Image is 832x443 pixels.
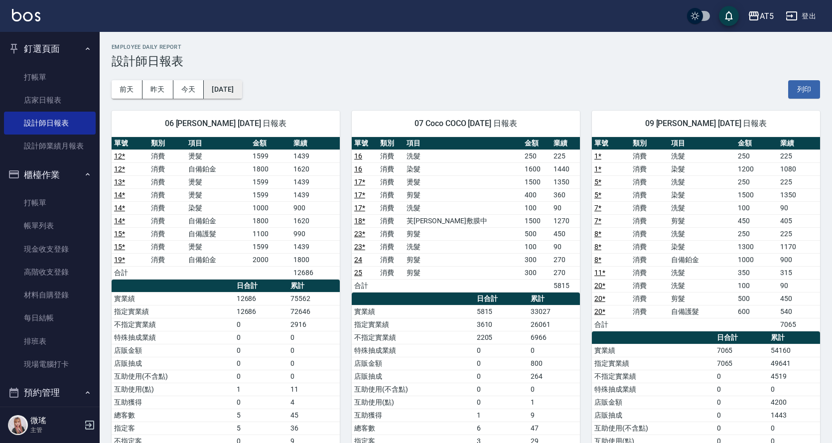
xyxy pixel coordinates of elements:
td: 1300 [735,240,778,253]
td: 5815 [474,305,528,318]
td: 1800 [291,253,340,266]
td: 消費 [630,240,669,253]
td: 7065 [714,357,768,370]
th: 項目 [404,137,523,150]
td: 洗髮 [669,266,735,279]
td: 剪髮 [404,253,523,266]
td: 0 [474,396,528,409]
td: 指定客 [112,422,234,435]
td: 0 [234,318,288,331]
button: 櫃檯作業 [4,162,96,188]
td: 225 [778,227,820,240]
td: 消費 [630,175,669,188]
td: 自備鉑金 [186,253,250,266]
td: 消費 [148,240,185,253]
td: 1200 [735,162,778,175]
th: 累計 [288,280,340,293]
td: 5815 [551,279,580,292]
table: a dense table [352,137,580,293]
th: 類別 [378,137,404,150]
td: 消費 [378,149,404,162]
td: 500 [522,227,551,240]
td: 剪髮 [669,214,735,227]
td: 實業績 [592,344,714,357]
td: 1000 [250,201,291,214]
td: 消費 [378,214,404,227]
button: 前天 [112,80,142,99]
td: 90 [778,201,820,214]
td: 100 [735,201,778,214]
td: 0 [288,370,340,383]
td: 0 [288,357,340,370]
td: 0 [474,383,528,396]
td: 33027 [528,305,580,318]
td: 0 [234,344,288,357]
td: 7065 [714,344,768,357]
td: 0 [714,422,768,435]
td: 225 [778,175,820,188]
td: 1620 [291,214,340,227]
a: 設計師業績月報表 [4,135,96,157]
td: 互助使用(點) [112,383,234,396]
td: 0 [234,331,288,344]
a: 排班表 [4,330,96,353]
td: 100 [522,201,551,214]
td: 1100 [250,227,291,240]
button: 登出 [782,7,820,25]
td: 總客數 [112,409,234,422]
td: 合計 [352,279,378,292]
td: 染髮 [669,162,735,175]
button: AT5 [744,6,778,26]
td: 6966 [528,331,580,344]
td: 405 [778,214,820,227]
img: Logo [12,9,40,21]
td: 消費 [378,253,404,266]
td: 剪髮 [404,266,523,279]
td: 互助使用(點) [352,396,474,409]
th: 日合計 [234,280,288,293]
td: 1599 [250,240,291,253]
span: 09 [PERSON_NAME] [DATE] 日報表 [604,119,808,129]
th: 業績 [778,137,820,150]
td: 300 [522,253,551,266]
td: 染髮 [186,201,250,214]
span: 07 Coco COCO [DATE] 日報表 [364,119,568,129]
span: 06 [PERSON_NAME] [DATE] 日報表 [124,119,328,129]
td: 特殊抽成業績 [592,383,714,396]
td: 225 [778,149,820,162]
td: 1439 [291,188,340,201]
td: 1270 [551,214,580,227]
td: 1350 [551,175,580,188]
td: 剪髮 [404,188,523,201]
td: 500 [735,292,778,305]
td: 互助使用(不含點) [352,383,474,396]
button: 昨天 [142,80,173,99]
td: 消費 [148,227,185,240]
td: 消費 [378,266,404,279]
td: 0 [768,383,820,396]
td: 消費 [378,162,404,175]
td: 洗髮 [669,175,735,188]
td: 自備護髮 [669,305,735,318]
td: 1599 [250,188,291,201]
td: 360 [551,188,580,201]
a: 現金收支登錄 [4,238,96,261]
th: 日合計 [474,293,528,305]
td: 225 [551,149,580,162]
td: 26061 [528,318,580,331]
td: 消費 [630,279,669,292]
td: 2000 [250,253,291,266]
td: 消費 [378,240,404,253]
h5: 微瑤 [30,416,81,426]
td: 消費 [630,305,669,318]
td: 消費 [378,175,404,188]
td: 合計 [112,266,148,279]
td: 400 [522,188,551,201]
td: 燙髮 [186,188,250,201]
td: 45 [288,409,340,422]
td: 0 [474,344,528,357]
button: 釘選頁面 [4,36,96,62]
button: [DATE] [204,80,242,99]
td: 不指定實業績 [592,370,714,383]
td: 47 [528,422,580,435]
